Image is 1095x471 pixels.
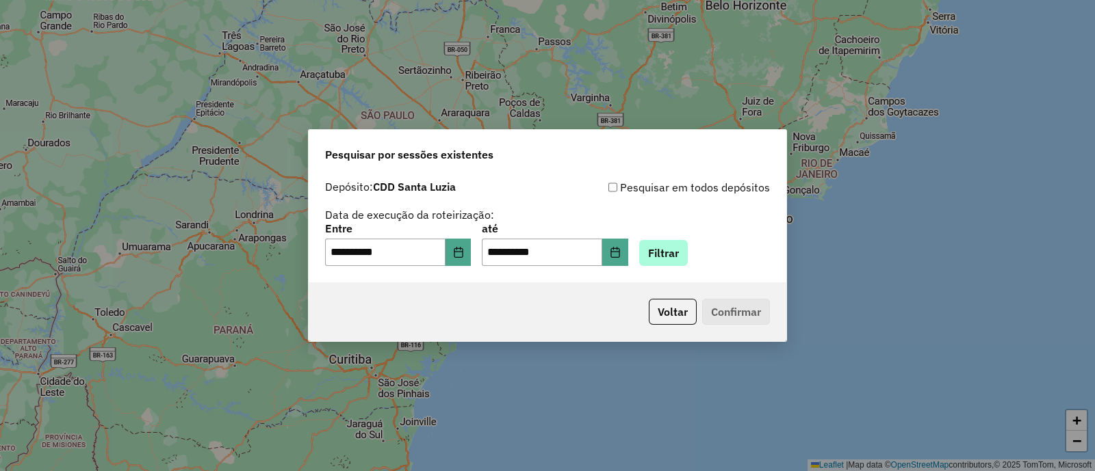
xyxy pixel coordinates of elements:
label: Depósito: [325,178,456,195]
button: Voltar [649,299,697,325]
strong: CDD Santa Luzia [373,180,456,193]
button: Choose Date [446,239,472,266]
button: Choose Date [602,239,628,266]
label: até [482,220,628,237]
button: Filtrar [639,240,688,266]
span: Pesquisar por sessões existentes [325,146,493,163]
label: Data de execução da roteirização: [325,206,494,223]
div: Pesquisar em todos depósitos [547,179,770,196]
label: Entre [325,220,471,237]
